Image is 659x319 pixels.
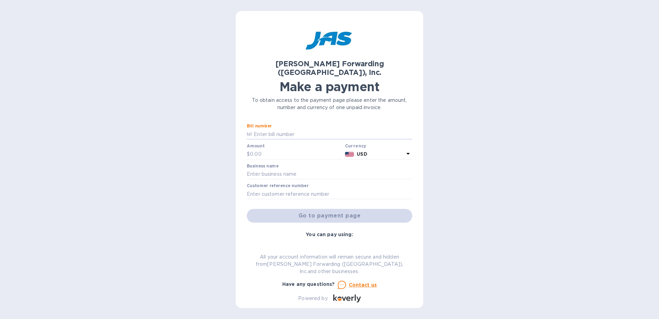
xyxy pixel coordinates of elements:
[345,143,366,148] b: Currency
[247,79,412,94] h1: Make a payment
[247,164,278,168] label: Business name
[247,169,412,180] input: Enter business name
[247,253,412,275] p: All your account information will remain secure and hidden from [PERSON_NAME] Forwarding ([GEOGRA...
[247,124,272,128] label: Bill number
[247,189,412,199] input: Enter customer reference number
[349,282,377,288] u: Contact us
[306,232,353,237] b: You can pay using:
[250,149,342,159] input: 0.00
[247,184,308,188] label: Customer reference number
[298,295,327,302] p: Powered by
[282,281,335,287] b: Have any questions?
[275,59,384,77] b: [PERSON_NAME] Forwarding ([GEOGRAPHIC_DATA]), Inc.
[345,152,354,157] img: USD
[247,144,264,148] label: Amount
[247,151,250,158] p: $
[252,129,412,139] input: Enter bill number
[357,151,367,157] b: USD
[247,97,412,111] p: To obtain access to the payment page please enter the amount, number and currency of one unpaid i...
[247,131,252,138] p: №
